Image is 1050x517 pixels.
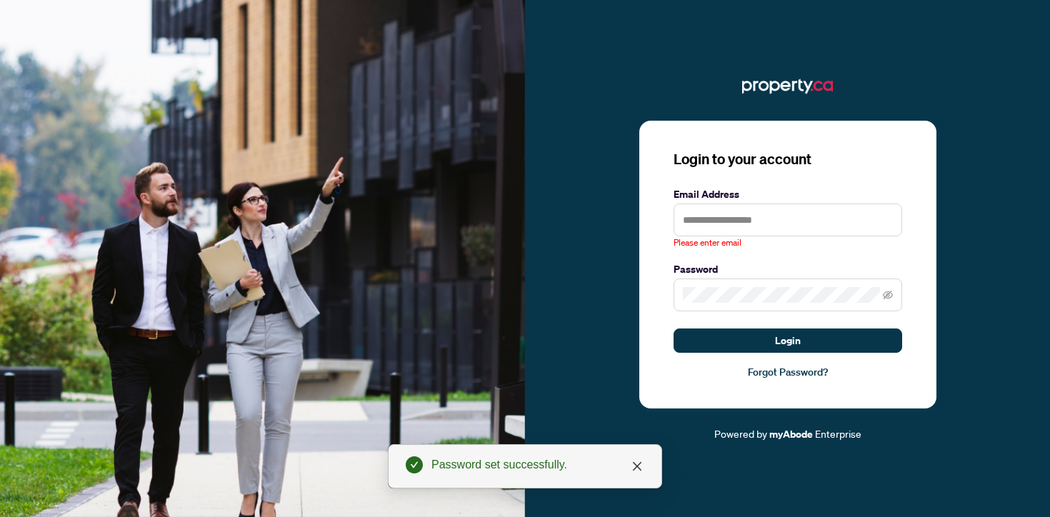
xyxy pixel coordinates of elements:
[406,456,423,473] span: check-circle
[674,364,902,380] a: Forgot Password?
[631,461,643,472] span: close
[883,290,893,300] span: eye-invisible
[769,426,813,442] a: myAbode
[431,456,644,473] div: Password set successfully.
[815,427,861,440] span: Enterprise
[742,75,833,98] img: ma-logo
[674,236,741,250] span: Please enter email
[674,261,902,277] label: Password
[674,328,902,353] button: Login
[629,458,645,474] a: Close
[775,329,801,352] span: Login
[674,149,902,169] h3: Login to your account
[674,186,902,202] label: Email Address
[714,427,767,440] span: Powered by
